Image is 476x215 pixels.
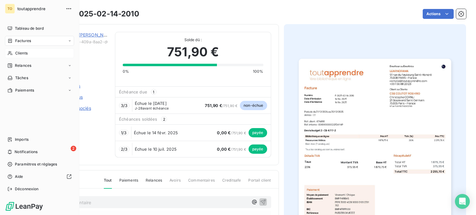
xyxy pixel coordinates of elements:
div: Open Intercom Messenger [455,194,470,209]
button: Actions [423,9,454,19]
span: 0,00 € [217,147,231,152]
span: Échue le 10 juil. 2025 [135,147,177,152]
img: Logo LeanPay [5,201,43,211]
span: Commentaires [188,178,215,188]
span: 3 / 3 [121,103,127,108]
span: Aide [15,174,23,179]
span: 2 [71,146,76,151]
span: J-28 [135,106,143,110]
span: Relances [146,178,162,188]
span: Tout [104,178,112,189]
span: payée [249,128,267,137]
span: 100% [253,69,263,74]
span: Échéances soldées [119,117,157,122]
span: Portail client [248,178,271,188]
span: Tableau de bord [15,26,44,31]
span: Creditsafe [222,178,241,188]
span: avant échéance [135,106,169,110]
span: Avoirs [170,178,181,188]
span: 1 [151,89,156,95]
span: Clients [15,50,28,56]
span: / 751,90 € [217,131,246,135]
span: Échue le 14 févr. 2025 [134,130,178,135]
span: Paramètres et réglages [15,161,57,167]
span: Paiements [119,178,138,188]
span: 2 / 3 [121,147,127,152]
span: Factures [15,38,31,44]
a: Aide [5,172,74,182]
h3: F-2025-02-14-2010 [67,8,139,19]
span: 2 [161,116,167,122]
span: / 751,90 € [205,104,238,108]
a: CSE COUTOT [PERSON_NAME] [49,32,115,37]
span: Imports [15,137,29,142]
span: 751,90 € [167,43,219,61]
span: toutapprendre [17,6,62,11]
span: Échue le [DATE] [135,101,167,106]
div: TO [5,4,15,14]
span: 1 / 3 [121,130,126,135]
span: Paiements [15,88,34,93]
span: 751,90 € [205,103,222,108]
span: payée [249,144,267,154]
span: Relances [15,63,31,68]
span: Tâches [15,75,28,81]
span: / 751,90 € [217,147,246,152]
span: 0% [123,69,129,74]
span: Solde dû : [123,37,263,43]
span: non-échue [240,101,267,110]
span: Notifications [15,149,37,155]
span: Échéance due [119,89,147,94]
span: Déconnexion [15,186,39,192]
span: 0,00 € [217,130,231,135]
